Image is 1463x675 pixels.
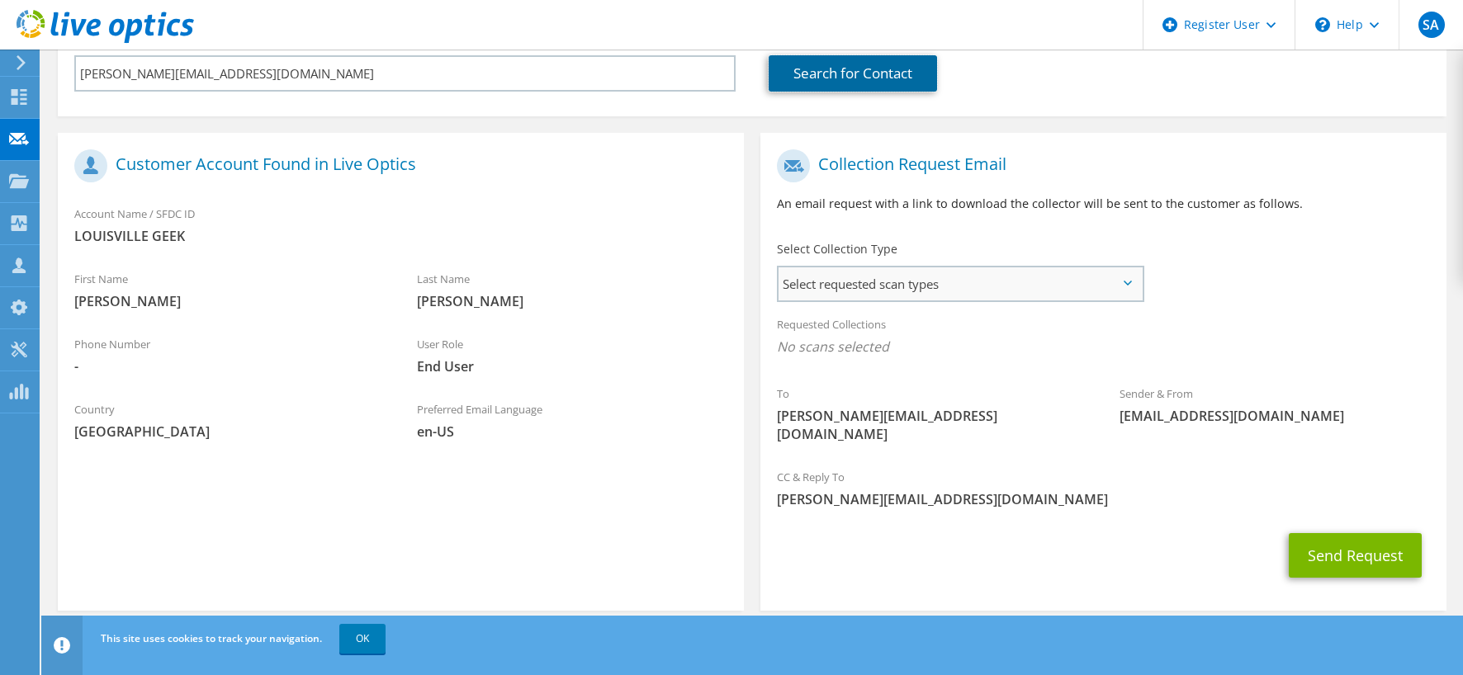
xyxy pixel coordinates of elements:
[417,422,727,441] span: en-US
[769,55,937,92] a: Search for Contact
[1418,12,1445,38] span: SA
[400,327,743,384] div: User Role
[777,407,1087,443] span: [PERSON_NAME][EMAIL_ADDRESS][DOMAIN_NAME]
[74,292,384,310] span: [PERSON_NAME]
[1315,17,1330,32] svg: \n
[58,196,744,253] div: Account Name / SFDC ID
[58,327,400,384] div: Phone Number
[777,241,897,257] label: Select Collection Type
[1289,533,1422,578] button: Send Request
[777,490,1430,508] span: [PERSON_NAME][EMAIL_ADDRESS][DOMAIN_NAME]
[74,227,727,245] span: LOUISVILLE GEEK
[1120,407,1429,425] span: [EMAIL_ADDRESS][DOMAIN_NAME]
[417,357,727,375] span: End User
[777,337,1430,356] span: No scans selected
[760,307,1446,368] div: Requested Collections
[779,267,1142,300] span: Select requested scan types
[58,262,400,319] div: First Name
[760,376,1103,451] div: To
[1103,376,1446,433] div: Sender & From
[339,624,386,654] a: OK
[400,392,743,449] div: Preferred Email Language
[400,262,743,319] div: Last Name
[74,149,719,182] h1: Customer Account Found in Live Optics
[74,422,384,441] span: [GEOGRAPHIC_DATA]
[101,631,322,645] span: This site uses cookies to track your navigation.
[417,292,727,310] span: [PERSON_NAME]
[74,357,384,375] span: -
[58,392,400,449] div: Country
[760,460,1446,517] div: CC & Reply To
[777,195,1430,213] p: An email request with a link to download the collector will be sent to the customer as follows.
[777,149,1422,182] h1: Collection Request Email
